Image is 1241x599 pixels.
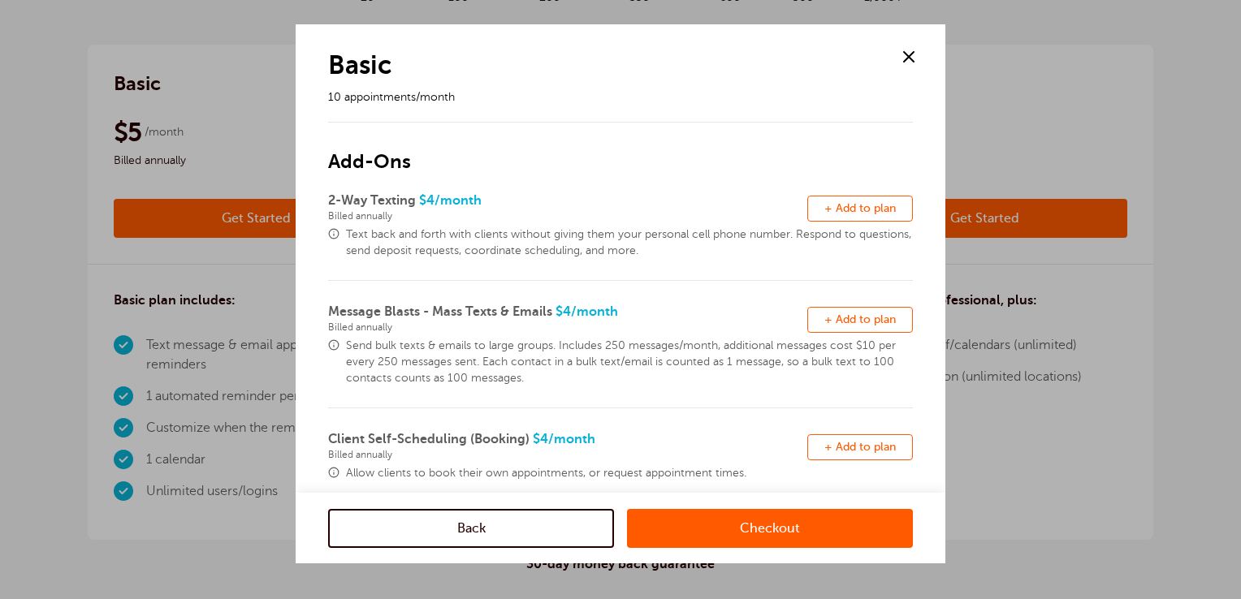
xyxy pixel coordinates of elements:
[328,193,416,208] span: 2-Way Texting
[824,313,896,325] span: + Add to plan
[824,202,896,214] span: + Add to plan
[435,193,482,208] span: /month
[328,508,614,547] a: Back
[328,432,530,446] span: Client Self-Scheduling (Booking)
[328,449,807,460] span: Billed annually
[346,465,913,481] span: Allow clients to book their own appointments, or request appointment times.
[328,432,807,460] span: $4
[346,226,913,259] span: Text back and forth with clients without giving them your personal cell phone number. Respond to ...
[328,321,807,333] span: Billed annually
[571,304,618,319] span: /month
[807,307,913,333] button: + Add to plan
[328,49,876,81] h1: Basic
[807,434,913,460] button: + Add to plan
[328,89,876,106] p: 10 appointments/month
[346,338,913,386] span: Send bulk texts & emails to large groups. Includes 250 messages/month, additional messages cost $...
[328,304,552,319] span: Message Blasts - Mass Texts & Emails
[328,210,807,222] span: Billed annually
[548,432,595,446] span: /month
[328,122,913,175] h2: Add-Ons
[328,304,807,333] span: $4
[807,196,913,222] button: + Add to plan
[627,508,913,547] a: Checkout
[824,441,896,453] span: + Add to plan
